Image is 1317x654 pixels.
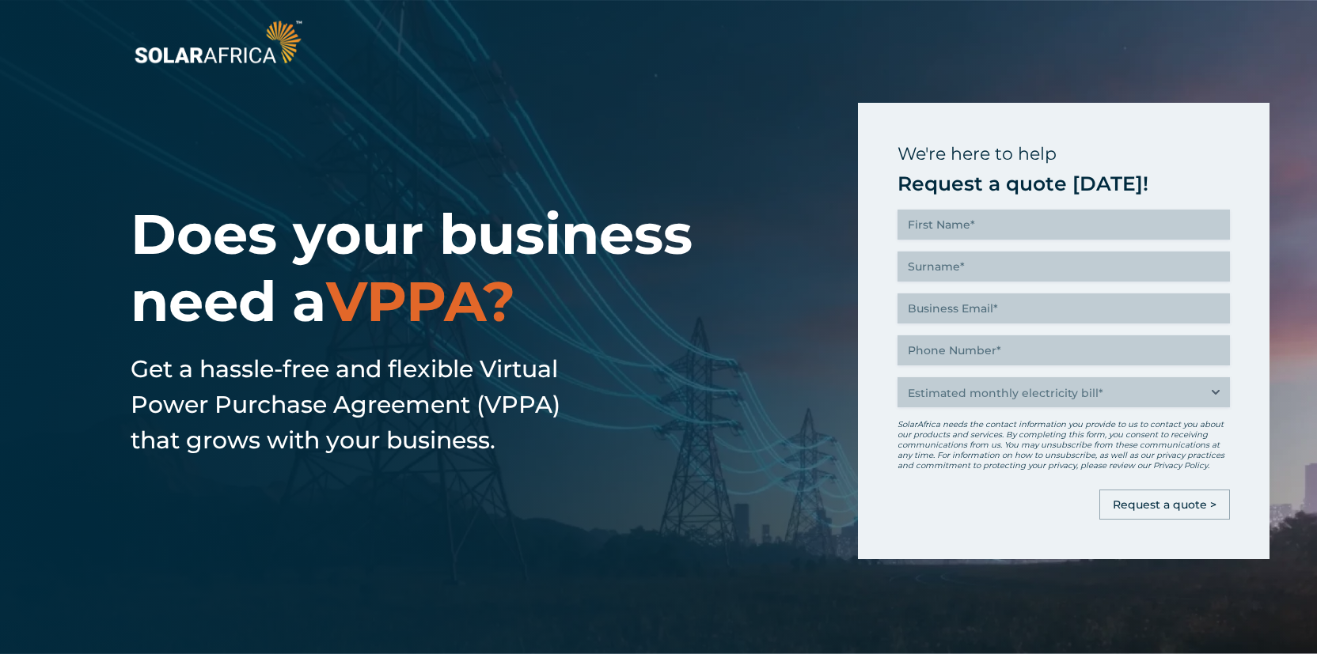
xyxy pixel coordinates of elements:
h5: Get a hassle-free and flexible Virtual Power Purchase Agreement (VPPA) that grows with your busin... [131,351,613,458]
input: Surname* [898,251,1230,282]
p: SolarAfrica needs the contact information you provide to us to contact you about our products and... [898,419,1230,471]
p: Request a quote [DATE]! [898,170,1230,198]
p: We're here to help [898,138,1230,170]
input: Business Email* [898,293,1230,323]
h1: Does your business need a [131,201,764,335]
input: First Name* [898,210,1230,240]
input: Phone Number* [898,335,1230,365]
span: VPPA? [326,267,515,335]
input: Request a quote > [1099,490,1230,520]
